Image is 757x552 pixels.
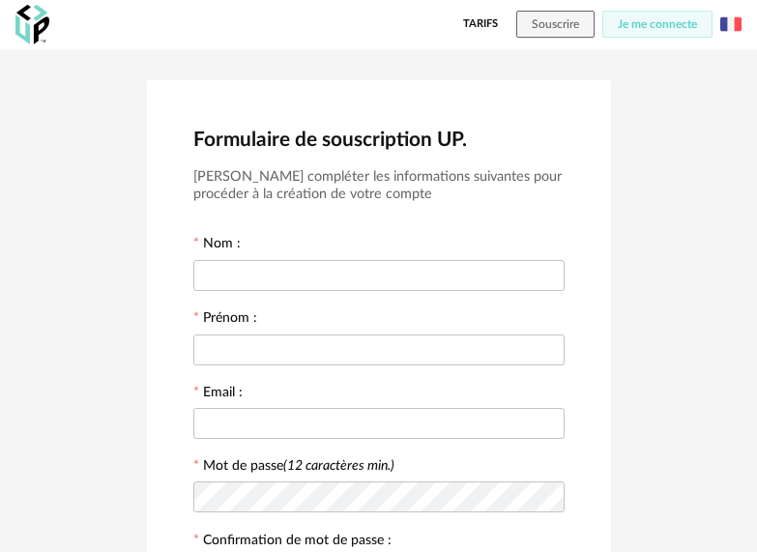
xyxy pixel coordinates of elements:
label: Mot de passe [203,459,394,473]
button: Je me connecte [602,11,713,38]
label: Nom : [193,237,241,254]
button: Souscrire [516,11,595,38]
img: fr [720,14,742,35]
label: Confirmation de mot de passe : [193,534,392,551]
h3: [PERSON_NAME] compléter les informations suivantes pour procéder à la création de votre compte [193,168,565,204]
i: (12 caractères min.) [283,459,394,473]
h2: Formulaire de souscription UP. [193,127,565,153]
span: Souscrire [532,18,579,30]
label: Prénom : [193,311,257,329]
label: Email : [193,386,243,403]
img: OXP [15,5,49,44]
span: Je me connecte [618,18,697,30]
a: Tarifs [463,11,498,38]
